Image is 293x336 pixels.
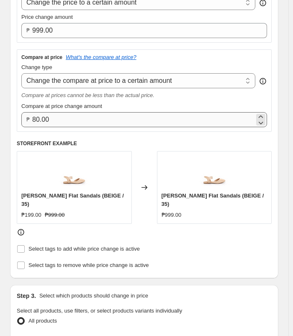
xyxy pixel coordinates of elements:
h2: Step 3. [17,292,36,300]
span: ₱ [26,116,30,123]
span: ₱ [26,27,30,33]
span: Change type [21,64,52,70]
span: [PERSON_NAME] Flat Sandals (BEIGE / 35) [21,192,124,207]
span: Select all products, use filters, or select products variants individually [17,308,182,314]
span: Compare at price change amount [21,103,102,109]
h3: Compare at price [21,54,62,61]
h6: STOREFRONT EXAMPLE [17,140,272,147]
input: 80.00 [32,23,254,38]
div: ₱999.00 [162,211,182,219]
span: Price change amount [21,14,73,20]
p: Select which products should change in price [39,292,148,300]
span: Select tags to add while price change is active [28,246,140,252]
span: Select tags to remove while price change is active [28,262,149,268]
span: All products [28,318,57,324]
strike: ₱999.00 [45,211,65,219]
input: 80.00 [32,112,254,127]
img: DANNY_BEIGE_2_80x.jpg [57,156,91,189]
div: help [259,77,267,85]
div: ₱199.00 [21,211,41,219]
i: Compare at prices cannot be less than the actual price. [21,92,154,98]
button: What's the compare at price? [66,54,136,60]
span: [PERSON_NAME] Flat Sandals (BEIGE / 35) [162,192,264,207]
img: DANNY_BEIGE_2_80x.jpg [198,156,231,189]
